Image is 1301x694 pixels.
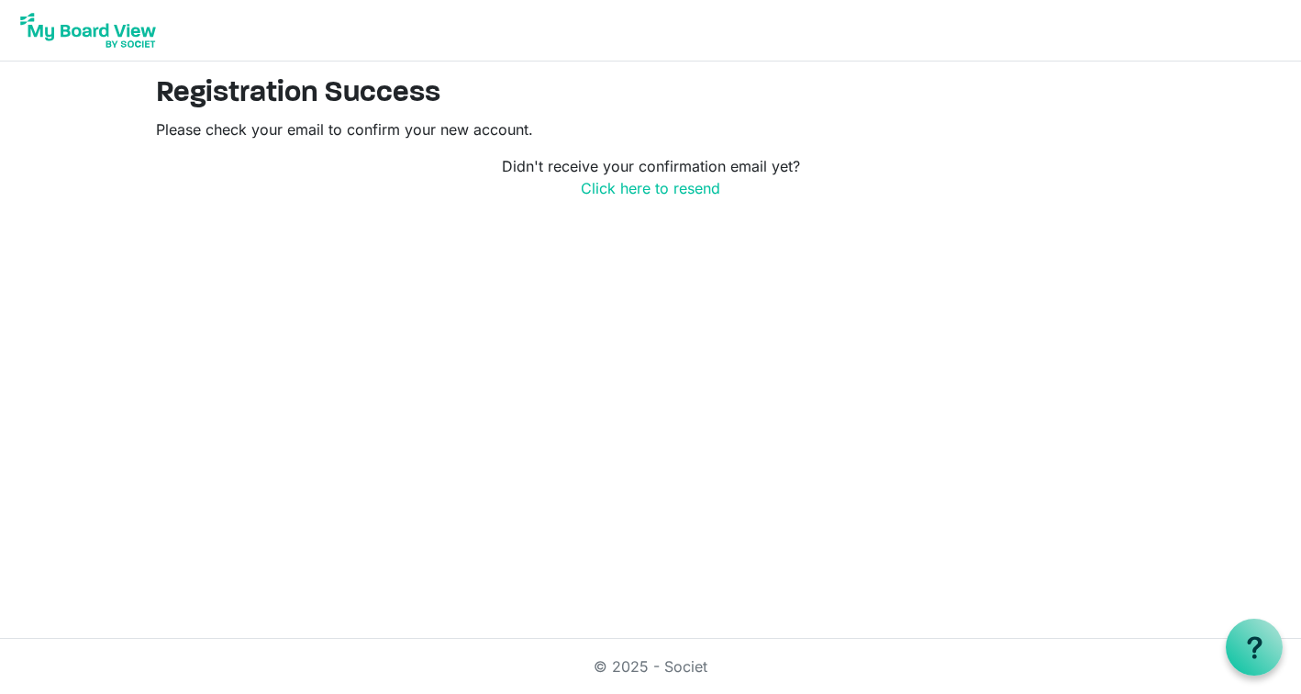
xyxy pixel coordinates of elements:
img: My Board View Logo [15,7,161,53]
p: Please check your email to confirm your new account. [156,118,1145,140]
a: Click here to resend [581,179,720,197]
h2: Registration Success [156,76,1145,111]
p: Didn't receive your confirmation email yet? [156,155,1145,199]
a: © 2025 - Societ [594,657,707,676]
